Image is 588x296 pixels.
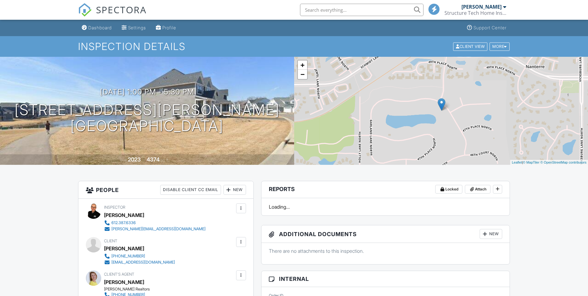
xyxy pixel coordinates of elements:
a: Dashboard [79,22,114,34]
div: Structure Tech Home Inspections [444,10,506,16]
a: Leaflet [512,161,522,164]
p: There are no attachments to this inspection. [269,248,503,254]
h3: People [78,181,253,199]
div: Client View [453,42,487,51]
div: [PERSON_NAME] [104,211,144,220]
h1: Inspection Details [78,41,510,52]
div: | [510,160,588,165]
div: Disable Client CC Email [160,185,221,195]
img: The Best Home Inspection Software - Spectora [78,3,92,17]
span: SPECTORA [96,3,147,16]
span: Inspector [104,205,125,210]
div: Settings [128,25,146,30]
span: Client [104,239,117,243]
span: sq. ft. [161,158,169,162]
div: New [480,229,502,239]
h3: Additional Documents [261,225,510,243]
a: [EMAIL_ADDRESS][DOMAIN_NAME] [104,259,175,265]
div: Support Center [473,25,507,30]
div: [PERSON_NAME][EMAIL_ADDRESS][DOMAIN_NAME] [111,227,206,231]
div: [PERSON_NAME] Realtors [104,287,180,292]
a: Zoom out [298,70,307,79]
div: 612.387.6336 [111,220,136,225]
div: [PHONE_NUMBER] [111,254,145,259]
div: 4374 [147,156,160,163]
input: Search everything... [300,4,423,16]
div: [PERSON_NAME] [104,244,144,253]
a: [PERSON_NAME][EMAIL_ADDRESS][DOMAIN_NAME] [104,226,206,232]
span: Built [120,158,127,162]
div: Dashboard [88,25,112,30]
a: Support Center [465,22,509,34]
a: Client View [452,44,489,48]
a: © OpenStreetMap contributors [540,161,586,164]
a: © MapTiler [523,161,540,164]
div: [PERSON_NAME] [104,277,144,287]
a: Profile [153,22,179,34]
a: Zoom in [298,60,307,70]
a: [PHONE_NUMBER] [104,253,175,259]
div: [PERSON_NAME] [461,4,502,10]
div: More [490,42,510,51]
div: [EMAIL_ADDRESS][DOMAIN_NAME] [111,260,175,265]
h1: [STREET_ADDRESS][PERSON_NAME] [GEOGRAPHIC_DATA] [15,102,280,135]
span: Client's Agent [104,272,134,277]
div: Profile [162,25,176,30]
h3: Internal [261,271,510,287]
a: 612.387.6336 [104,220,206,226]
a: Settings [119,22,148,34]
div: New [223,185,246,195]
a: SPECTORA [78,8,147,21]
h3: [DATE] 1:00 pm - 5:30 pm [100,88,194,96]
div: 2023 [128,156,141,163]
